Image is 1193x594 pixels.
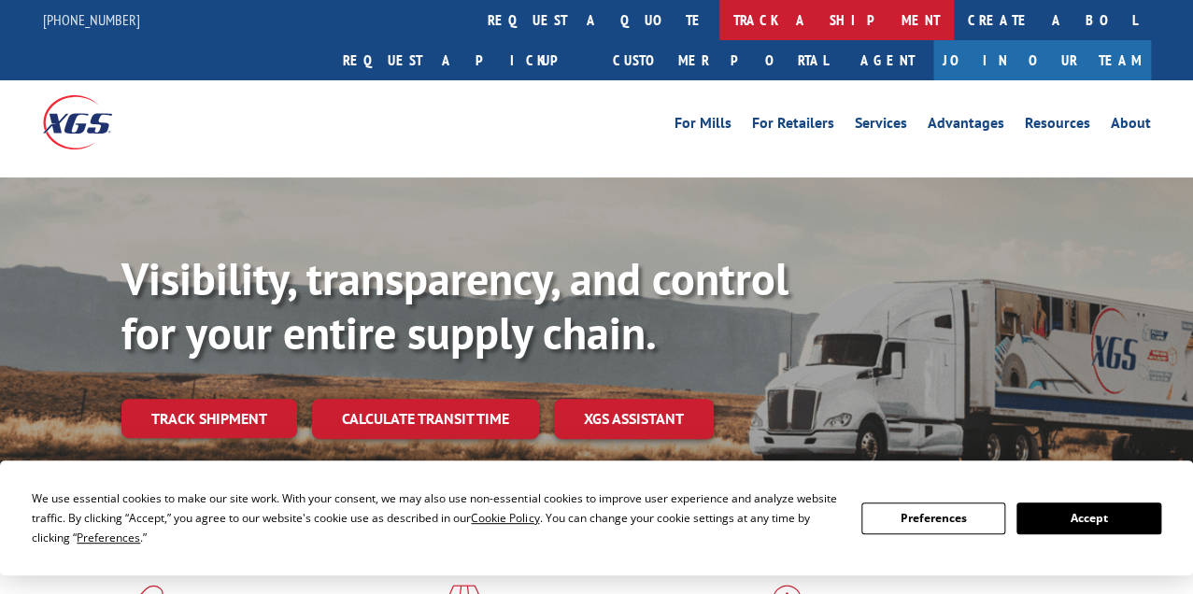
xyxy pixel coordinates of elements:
[77,530,140,545] span: Preferences
[312,399,539,439] a: Calculate transit time
[928,116,1004,136] a: Advantages
[675,116,731,136] a: For Mills
[121,399,297,438] a: Track shipment
[329,40,599,80] a: Request a pickup
[32,488,839,547] div: We use essential cookies to make our site work. With your consent, we may also use non-essential ...
[752,116,834,136] a: For Retailers
[43,10,140,29] a: [PHONE_NUMBER]
[554,399,714,439] a: XGS ASSISTANT
[1025,116,1090,136] a: Resources
[1111,116,1151,136] a: About
[861,502,1005,534] button: Preferences
[471,510,539,526] span: Cookie Policy
[121,249,788,361] b: Visibility, transparency, and control for your entire supply chain.
[842,40,933,80] a: Agent
[1016,502,1160,534] button: Accept
[599,40,842,80] a: Customer Portal
[933,40,1151,80] a: Join Our Team
[855,116,907,136] a: Services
